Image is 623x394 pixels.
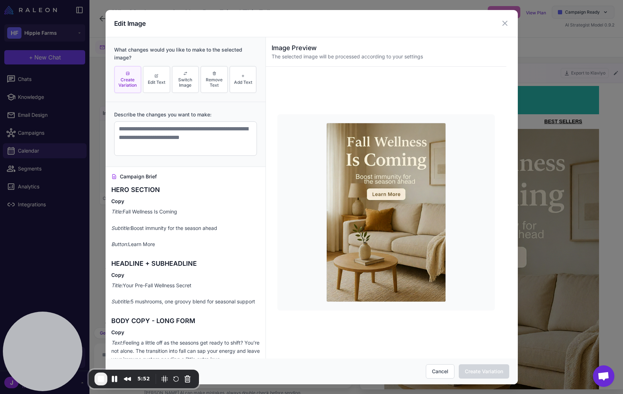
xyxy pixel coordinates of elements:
[172,66,199,93] button: Switch Image
[111,316,260,326] h3: BODY COPY - LONG FORM
[114,66,142,93] button: Create Variation
[111,185,260,195] h3: HERO SECTION
[13,43,228,365] img: Fall wellness still life with text overlay
[114,46,257,62] div: What changes would you like to make to the selected image?
[111,282,260,306] p: Your Pre-Fall Wellness Secret 5 mushrooms, one groovy blend for seasonal support
[116,77,140,88] span: Create Variation
[111,298,131,304] em: Subtitle:
[229,66,257,93] button: Add Text
[111,329,260,336] h4: Copy
[111,282,123,288] em: Title:
[234,80,252,85] span: Add Text
[148,80,165,85] span: Edit Text
[326,123,446,302] img: Fall wellness still life with text overlay
[42,33,56,38] a: SHOP
[111,241,128,247] em: Button:
[173,33,211,38] a: BEST SELLERS
[174,77,197,88] span: Switch Image
[459,364,509,379] button: Create Variation
[111,208,123,215] em: Title:
[111,208,260,249] p: Fall Wellness Is Coming Boost immunity for the season ahead Learn More
[111,259,260,269] h3: HEADLINE + SUBHEADLINE
[200,66,228,93] button: Remove Text
[426,364,454,379] button: Cancel
[102,33,138,38] a: COLLECTIONS
[593,365,614,387] div: Open chat
[111,198,260,205] h4: Copy
[111,173,260,181] h4: Campaign Brief
[111,272,260,279] h4: Copy
[272,53,501,61] p: The selected image will be processed according to your settings
[114,111,257,119] label: Describe the changes you want to make:
[143,66,170,93] button: Edit Text
[203,77,226,88] span: Remove Text
[111,340,123,346] em: Text:
[111,225,131,231] em: Subtitle:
